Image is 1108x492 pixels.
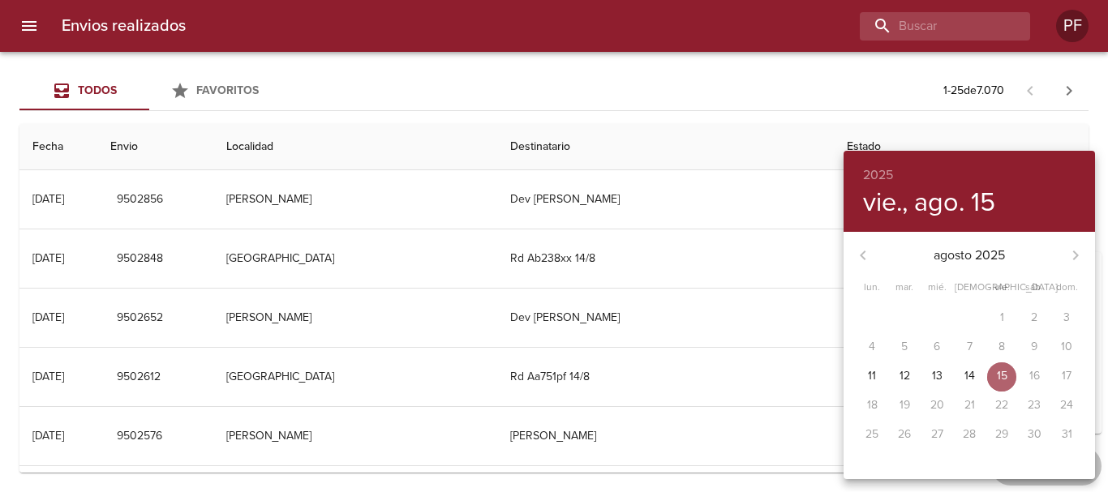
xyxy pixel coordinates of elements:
[955,280,984,296] span: [DEMOGRAPHIC_DATA].
[883,246,1056,265] p: agosto 2025
[900,368,910,384] p: 12
[922,362,951,391] button: 13
[964,368,975,384] p: 14
[890,362,919,391] button: 12
[857,280,887,296] span: lun.
[955,362,984,391] button: 14
[932,368,943,384] p: 13
[1020,280,1049,296] span: sáb.
[863,164,893,186] button: 2025
[1052,280,1081,296] span: dom.
[987,362,1016,391] button: 15
[922,280,951,296] span: mié.
[863,186,995,219] button: vie., ago. 15
[857,362,887,391] button: 11
[890,280,919,296] span: mar.
[868,368,876,384] p: 11
[997,368,1007,384] p: 15
[987,280,1016,296] span: vie.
